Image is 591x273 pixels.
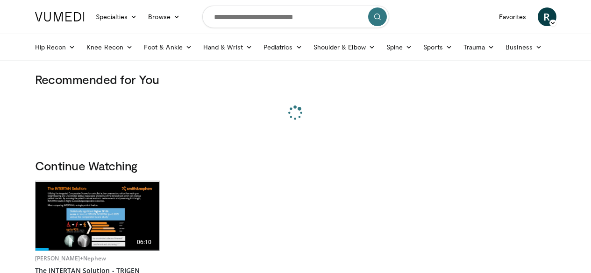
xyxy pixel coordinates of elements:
[500,38,548,56] a: Business
[35,254,106,262] a: [PERSON_NAME]+Nephew
[35,12,85,21] img: VuMedi Logo
[35,158,556,173] h3: Continue Watching
[418,38,458,56] a: Sports
[308,38,381,56] a: Shoulder & Elbow
[29,38,81,56] a: Hip Recon
[90,7,143,26] a: Specialties
[458,38,500,56] a: Trauma
[36,181,159,251] a: 06:10
[36,182,159,249] img: 4a7b64c3-bc02-4ef7-9e46-d94555074166.png.620x360_q85_upscale.png
[258,38,308,56] a: Pediatrics
[493,7,532,26] a: Favorites
[35,72,556,87] h3: Recommended for You
[538,7,556,26] a: R
[381,38,418,56] a: Spine
[202,6,389,28] input: Search topics, interventions
[133,238,156,247] span: 06:10
[142,7,185,26] a: Browse
[198,38,258,56] a: Hand & Wrist
[138,38,198,56] a: Foot & Ankle
[81,38,138,56] a: Knee Recon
